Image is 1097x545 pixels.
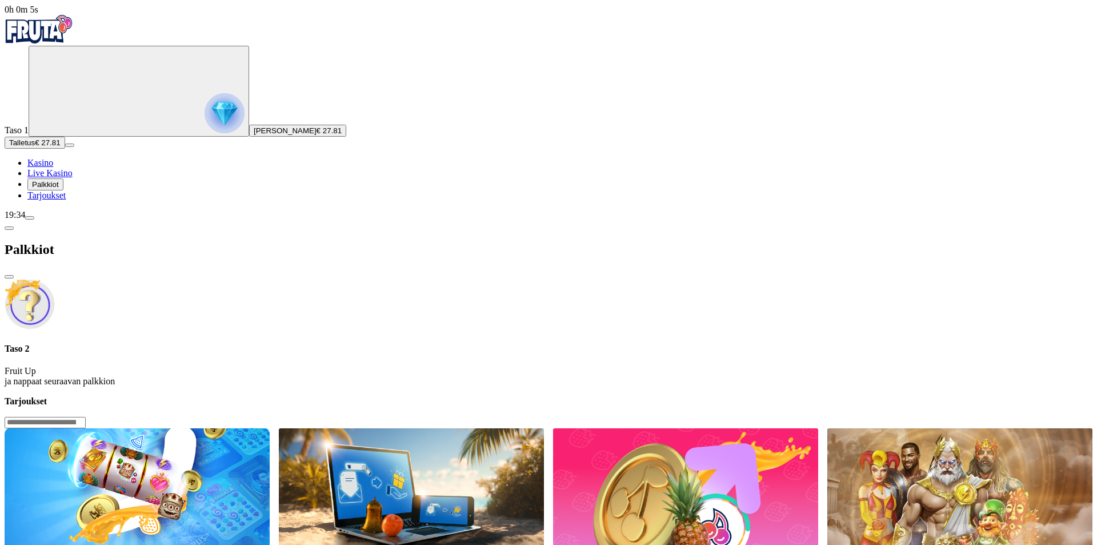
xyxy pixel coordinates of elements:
[9,138,35,147] span: Talletus
[5,279,55,329] img: Unlock reward icon
[205,93,245,133] img: reward progress
[32,180,59,189] span: Palkkiot
[5,125,29,135] span: Taso 1
[5,35,73,45] a: Fruta
[5,226,14,230] button: chevron-left icon
[5,158,1092,201] nav: Main menu
[27,178,63,190] button: Palkkiot
[5,275,14,279] button: close
[5,15,1092,201] nav: Primary
[5,242,1092,257] h2: Palkkiot
[5,137,65,149] button: Talletusplus icon€ 27.81
[35,138,60,147] span: € 27.81
[5,396,1092,407] h3: Tarjoukset
[5,417,86,428] input: Search
[5,15,73,43] img: Fruta
[5,5,38,14] span: user session time
[249,125,346,137] button: [PERSON_NAME]€ 27.81
[317,126,342,135] span: € 27.81
[27,190,66,200] a: Tarjoukset
[25,216,34,220] button: menu
[27,168,73,178] a: Live Kasino
[5,366,1092,387] p: Fruit Up ja nappaat seuraavan palkkion
[65,144,74,147] button: menu
[29,46,249,137] button: reward progress
[254,126,317,135] span: [PERSON_NAME]
[27,158,53,168] a: Kasino
[5,210,25,220] span: 19:34
[5,344,1092,354] h4: Taso 2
